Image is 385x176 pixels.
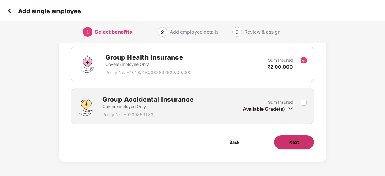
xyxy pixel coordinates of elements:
span: ₹2,00,000 [268,64,293,70]
div: Review & assign [244,27,280,37]
p: Covers Employee Only [105,61,192,68]
span: Next [289,139,299,146]
img: svg+xml;base64,PHN2ZyB4bWxucz0iaHR0cDovL3d3dy53My5vcmcvMjAwMC9zdmciIHdpZHRoPSIzMCIgaGVpZ2h0PSIzMC... [6,6,15,15]
span: down [288,107,293,111]
img: svg+xml;base64,PHN2ZyBpZD0iR3JvdXBfSGVhbHRoX0luc3VyYW5jZSIgZGF0YS1uYW1lPSJHcm91cCBIZWFsdGggSW5zdX... [78,55,96,73]
p: Policy No. - 4016/X/O/368837620/00/000 [105,69,192,76]
span: 1 [86,29,89,35]
p: Sum Insured [268,99,293,106]
span: Back [230,139,239,146]
span: 3 [236,29,239,35]
div: Add employee details [170,27,218,37]
img: svg+xml;base64,PHN2ZyB4bWxucz0iaHR0cDovL3d3dy53My5vcmcvMjAwMC9zdmciIHdpZHRoPSI0OS4zMjEiIGhlaWdodD... [78,97,93,116]
p: Policy No. - 0239859183 [102,111,194,118]
h2: Group Accidental Insurance [102,94,194,104]
p: Add single employee [18,8,81,15]
h2: Group Health Insurance [105,52,192,62]
span: 2 [161,29,164,35]
div: Available Grade(s) [243,106,293,112]
p: Covers Employee Only [102,103,194,110]
button: Next [274,135,314,150]
p: Sum Insured [268,57,293,63]
button: Back [214,135,255,150]
div: Select benefits [95,27,132,37]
